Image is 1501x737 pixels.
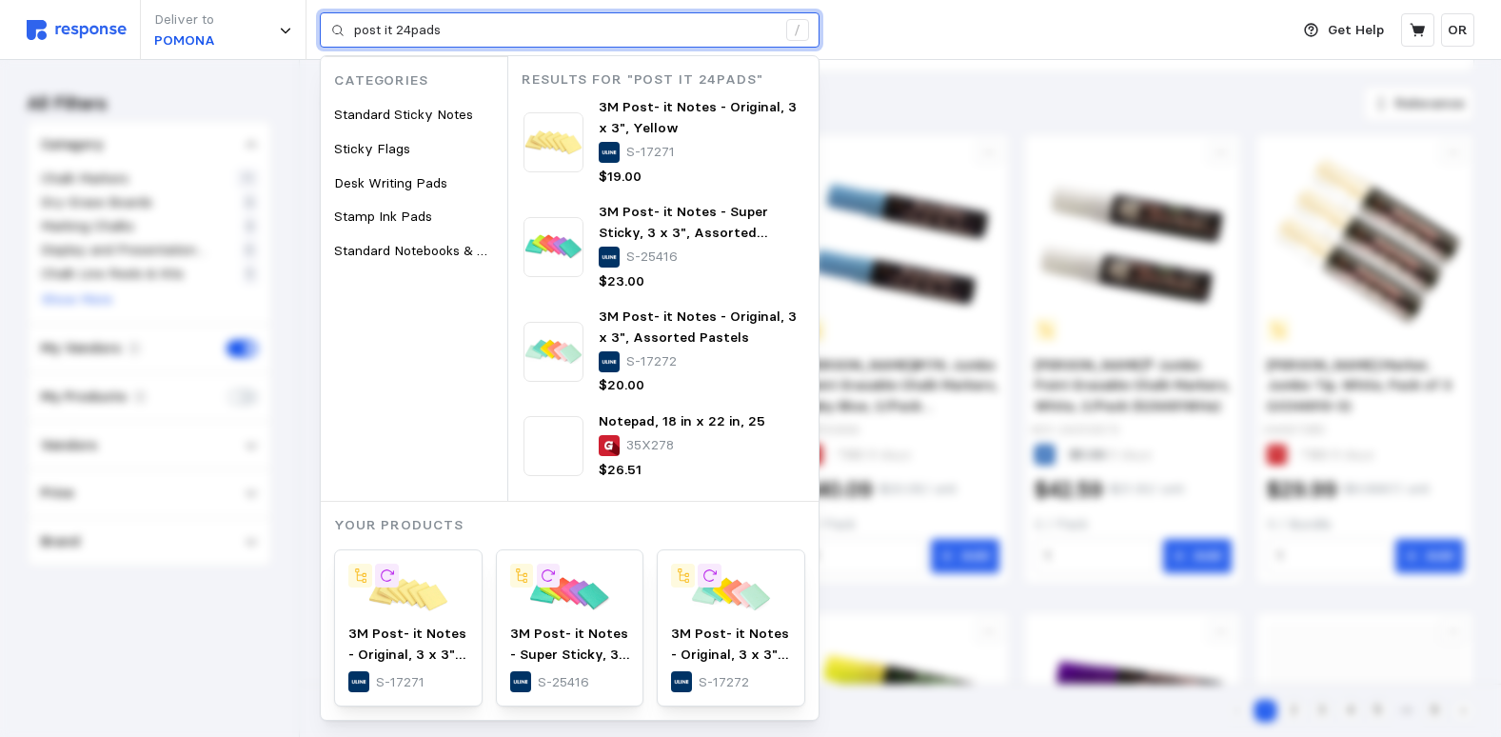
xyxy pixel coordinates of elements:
[376,672,425,693] p: S-17271
[334,242,536,259] span: Standard Notebooks & Notepads
[510,564,630,624] img: S-25416
[1328,20,1384,41] p: Get Help
[626,351,677,372] p: S-17272
[334,515,819,536] p: Your Products
[671,564,791,624] img: S-17272
[334,140,410,157] span: Sticky Flags
[522,70,819,90] p: Results for "post it 24pads"
[348,625,466,683] span: 3M Post- it Notes - Original, 3 x 3", Yellow
[1441,13,1474,47] button: OR
[334,174,447,191] span: Desk Writing Pads
[523,112,583,172] img: S-17271
[626,435,674,456] p: 35X278
[1293,12,1395,49] button: Get Help
[510,625,629,704] span: 3M Post- it Notes - Super Sticky, 3 x 3", Assorted Brights
[523,217,583,277] img: S-25416
[27,20,127,40] img: svg%3e
[599,412,765,429] span: Notepad, 18 in x 22 in, 25
[599,203,768,261] span: 3M Post- it Notes - Super Sticky, 3 x 3", Assorted Brights
[523,322,583,382] img: S-17272
[154,10,215,30] p: Deliver to
[599,460,642,481] p: $26.51
[599,167,642,188] p: $19.00
[599,375,644,396] p: $20.00
[354,13,776,48] input: Search for a product name or SKU
[599,271,644,292] p: $23.00
[334,70,507,91] p: Categories
[786,19,809,42] div: /
[671,625,789,683] span: 3M Post- it Notes - Original, 3 x 3", Assorted Pastels
[334,106,473,123] span: Standard Sticky Notes
[1448,20,1468,41] p: OR
[334,208,432,225] span: Stamp Ink Pads
[348,564,468,624] img: S-17271
[538,672,589,693] p: S-25416
[599,308,797,346] span: 3M Post- it Notes - Original, 3 x 3", Assorted Pastels
[626,247,678,268] p: S-25416
[699,672,749,693] p: S-17272
[626,142,675,163] p: S-17271
[154,30,215,51] p: POMONA
[523,416,583,476] img: 35X278_AS01
[599,98,797,136] span: 3M Post- it Notes - Original, 3 x 3", Yellow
